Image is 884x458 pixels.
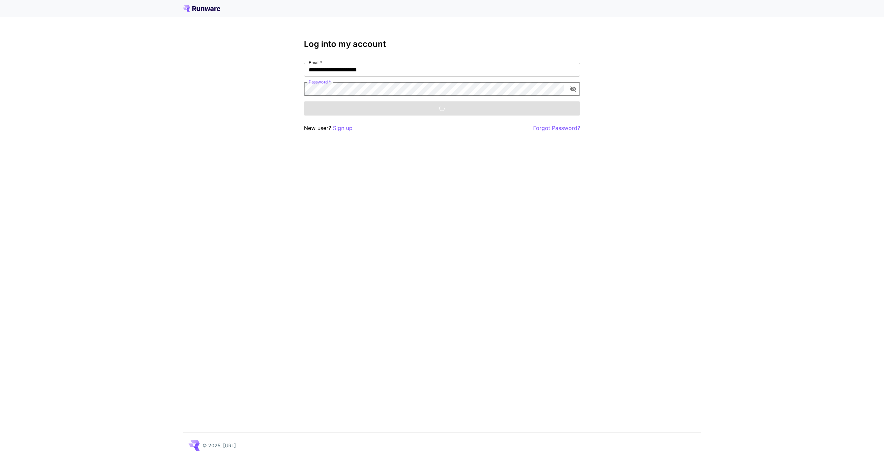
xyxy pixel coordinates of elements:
[202,442,236,449] p: © 2025, [URL]
[309,60,322,66] label: Email
[304,124,353,132] p: New user?
[567,83,579,95] button: toggle password visibility
[533,124,580,132] button: Forgot Password?
[304,39,580,49] h3: Log into my account
[309,79,331,85] label: Password
[333,124,353,132] button: Sign up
